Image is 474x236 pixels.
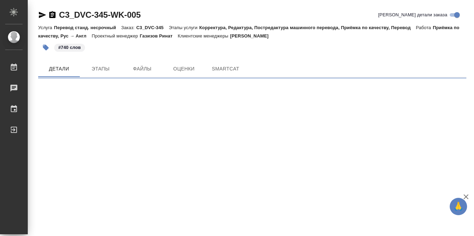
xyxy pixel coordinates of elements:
[126,65,159,73] span: Файлы
[230,33,274,39] p: [PERSON_NAME]
[53,44,86,50] span: 740 слов
[378,11,447,18] span: [PERSON_NAME] детали заказа
[92,33,139,39] p: Проектный менеджер
[42,65,76,73] span: Детали
[140,33,178,39] p: Газизов Ринат
[416,25,433,30] p: Работа
[136,25,169,30] p: C3_DVC-345
[84,65,117,73] span: Этапы
[38,11,46,19] button: Скопировать ссылку для ЯМессенджера
[167,65,201,73] span: Оценки
[178,33,230,39] p: Клиентские менеджеры
[169,25,199,30] p: Этапы услуги
[38,25,54,30] p: Услуга
[450,198,467,215] button: 🙏
[209,65,242,73] span: SmartCat
[199,25,416,30] p: Корректура, Редактура, Постредактура машинного перевода, Приёмка по качеству, Перевод
[59,10,141,19] a: C3_DVC-345-WK-005
[54,25,121,30] p: Перевод станд. несрочный
[58,44,81,51] p: #740 слов
[48,11,57,19] button: Скопировать ссылку
[121,25,136,30] p: Заказ:
[452,199,464,214] span: 🙏
[38,40,53,55] button: Добавить тэг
